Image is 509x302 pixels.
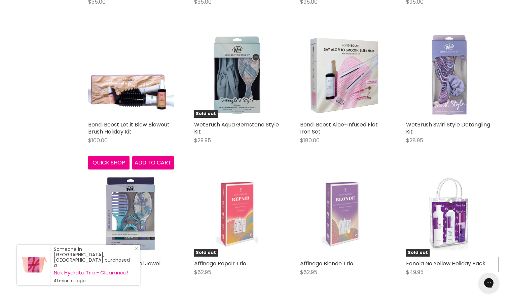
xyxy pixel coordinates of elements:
[88,171,174,257] img: Wet Brush Pro Pastel Jewel Detangling Kit
[132,156,174,169] button: Add to cart
[88,121,170,136] a: Bondi Boost Let it Blow Blowout Brush Holiday Kit
[322,171,364,257] img: Affinage Blonde Trio
[54,270,133,275] a: Nak Hydrate Trio - Clearance!
[300,121,378,136] a: Bondi Boost Aloe-Infused Flat Iron Set
[54,278,133,284] small: 41 minutes ago
[54,247,133,284] div: Someone in [GEOGRAPHIC_DATA], [GEOGRAPHIC_DATA] purchased a
[194,268,211,276] span: $62.95
[300,260,353,267] a: Affinage Blonde Trio
[88,40,174,110] img: Bondi Boost Let it Blow Blowout Brush Holiday Kit
[194,260,246,267] a: Affinage Repair Trio
[132,247,138,253] a: Close Notification
[135,159,171,166] span: Add to cart
[194,249,218,257] span: Sold out
[17,245,50,285] a: Visit product page
[300,268,317,276] span: $62.95
[194,171,280,257] a: Affinage Repair TrioSold out
[406,137,423,144] span: $28.95
[406,260,485,267] a: Fanola No Yellow Holiday Pack
[300,137,320,144] span: $180.00
[406,249,430,257] span: Sold out
[194,121,279,136] a: WetBrush Aqua Gemstone Style Kit
[194,110,218,118] span: Sold out
[88,137,108,144] span: $100.00
[300,32,386,118] img: Bondi Boost Aloe-Infused Flat Iron Set
[406,32,492,118] img: WetBrush Swirl Style Detangling Kit
[88,156,130,169] button: Quick shop
[300,171,386,257] a: Affinage Blonde Trio
[406,171,492,257] img: Fanola No Yellow Holiday Pack
[134,247,138,251] svg: Close Icon
[475,270,502,295] iframe: Gorgias live chat messenger
[406,171,492,257] a: Fanola No Yellow Holiday PackSold out
[88,32,174,118] a: Bondi Boost Let it Blow Blowout Brush Holiday Kit
[210,32,263,118] img: WetBrush Aqua Gemstone Style Kit
[194,137,211,144] span: $29.95
[406,121,490,136] a: WetBrush Swirl Style Detangling Kit
[406,268,424,276] span: $49.95
[194,32,280,118] a: WetBrush Aqua Gemstone Style KitSold out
